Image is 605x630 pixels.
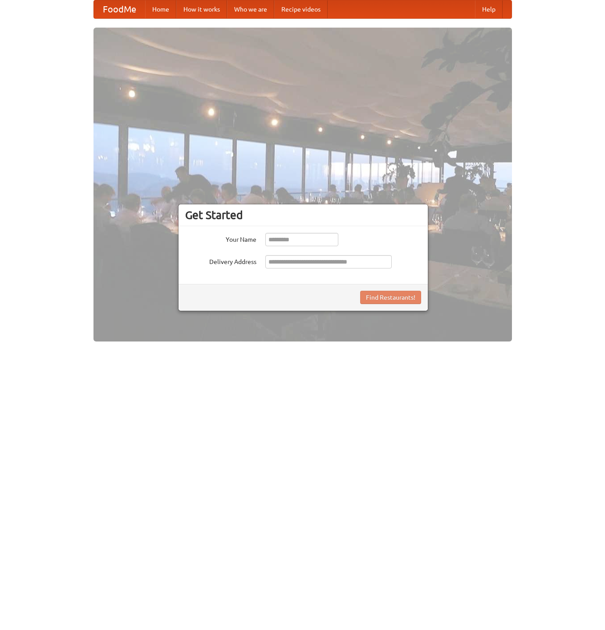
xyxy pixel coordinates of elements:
[274,0,328,18] a: Recipe videos
[360,291,421,304] button: Find Restaurants!
[145,0,176,18] a: Home
[185,255,256,266] label: Delivery Address
[185,208,421,222] h3: Get Started
[176,0,227,18] a: How it works
[475,0,503,18] a: Help
[94,0,145,18] a: FoodMe
[227,0,274,18] a: Who we are
[185,233,256,244] label: Your Name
